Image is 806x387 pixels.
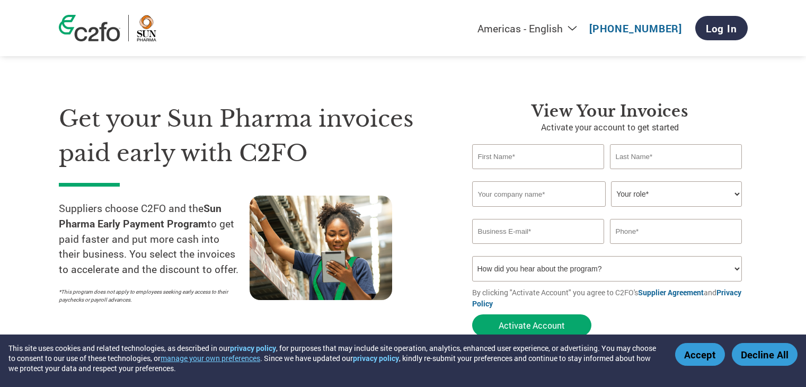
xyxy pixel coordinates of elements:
p: *This program does not apply to employees seeking early access to their paychecks or payroll adva... [59,288,239,304]
h3: View Your Invoices [472,102,748,121]
p: Activate your account to get started [472,121,748,134]
button: Accept [675,343,725,366]
a: Log In [695,16,748,40]
div: This site uses cookies and related technologies, as described in our , for purposes that may incl... [8,343,660,373]
img: Sun Pharma [137,15,156,41]
h1: Get your Sun Pharma invoices paid early with C2FO [59,102,440,170]
input: First Name* [472,144,605,169]
div: Inavlid Email Address [472,245,605,252]
img: supply chain worker [250,196,392,300]
img: c2fo logo [59,15,120,41]
p: Suppliers choose C2FO and the to get paid faster and put more cash into their business. You selec... [59,201,250,277]
input: Invalid Email format [472,219,605,244]
p: By clicking "Activate Account" you agree to C2FO's and [472,287,748,309]
select: Title/Role [611,181,742,207]
div: Invalid last name or last name is too long [610,170,742,177]
a: Privacy Policy [472,287,741,309]
button: Activate Account [472,314,591,336]
div: Invalid company name or company name is too long [472,208,742,215]
button: manage your own preferences [161,353,260,363]
input: Phone* [610,219,742,244]
a: privacy policy [353,353,399,363]
input: Your company name* [472,181,606,207]
a: [PHONE_NUMBER] [589,22,682,35]
div: Invalid first name or first name is too long [472,170,605,177]
a: privacy policy [230,343,276,353]
div: Inavlid Phone Number [610,245,742,252]
strong: Sun Pharma Early Payment Program [59,201,222,230]
a: Supplier Agreement [638,287,704,297]
input: Last Name* [610,144,742,169]
button: Decline All [732,343,798,366]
